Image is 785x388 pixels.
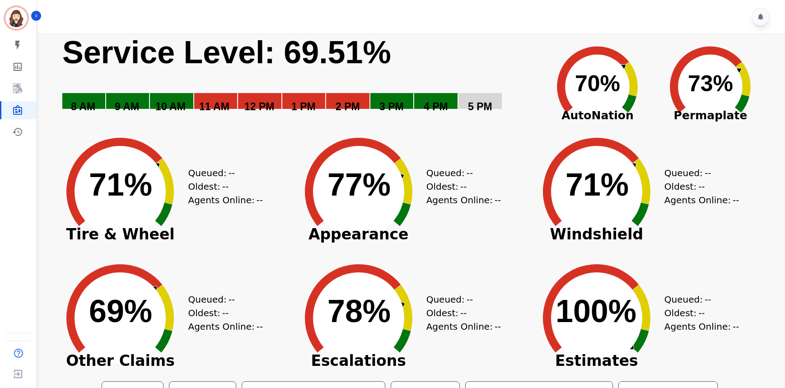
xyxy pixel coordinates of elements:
[229,166,235,180] span: --
[188,293,256,306] div: Queued:
[688,71,733,96] text: 73%
[188,306,256,320] div: Oldest:
[188,193,265,207] div: Agents Online:
[460,306,467,320] span: --
[5,7,27,29] img: Bordered avatar
[89,294,152,329] text: 69%
[495,193,501,207] span: --
[426,180,494,193] div: Oldest:
[257,193,263,207] span: --
[71,101,95,112] text: 8 AM
[705,166,711,180] span: --
[664,166,732,180] div: Queued:
[664,320,741,333] div: Agents Online:
[426,193,503,207] div: Agents Online:
[467,166,473,180] span: --
[654,107,767,124] span: Permaplate
[424,101,448,112] text: 4 PM
[222,306,229,320] span: --
[89,167,152,202] text: 71%
[698,306,705,320] span: --
[52,230,188,239] span: Tire & Wheel
[733,320,739,333] span: --
[495,320,501,333] span: --
[426,320,503,333] div: Agents Online:
[291,230,426,239] span: Appearance
[664,193,741,207] div: Agents Online:
[556,294,636,329] text: 100%
[426,293,494,306] div: Queued:
[61,33,538,126] svg: Service Level: 0%
[155,101,186,112] text: 10 AM
[52,356,188,365] span: Other Claims
[199,101,229,112] text: 11 AM
[115,101,139,112] text: 9 AM
[188,166,256,180] div: Queued:
[664,293,732,306] div: Queued:
[291,356,426,365] span: Escalations
[468,101,492,112] text: 5 PM
[698,180,705,193] span: --
[541,107,654,124] span: AutoNation
[188,320,265,333] div: Agents Online:
[733,193,739,207] span: --
[460,180,467,193] span: --
[188,180,256,193] div: Oldest:
[257,320,263,333] span: --
[336,101,360,112] text: 2 PM
[291,101,316,112] text: 1 PM
[529,230,664,239] span: Windshield
[664,180,732,193] div: Oldest:
[529,356,664,365] span: Estimates
[426,166,494,180] div: Queued:
[244,101,274,112] text: 12 PM
[565,167,629,202] text: 71%
[62,35,391,70] text: Service Level: 69.51%
[705,293,711,306] span: --
[575,71,620,96] text: 70%
[327,294,391,329] text: 78%
[467,293,473,306] span: --
[379,101,404,112] text: 3 PM
[222,180,229,193] span: --
[229,293,235,306] span: --
[327,167,391,202] text: 77%
[664,306,732,320] div: Oldest:
[426,306,494,320] div: Oldest:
